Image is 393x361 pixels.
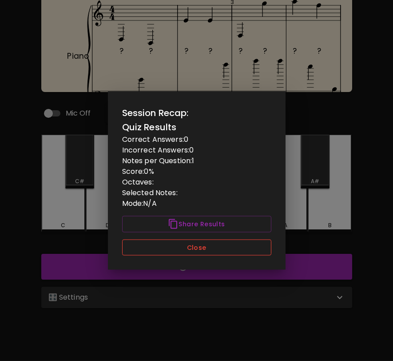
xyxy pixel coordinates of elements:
[122,198,271,209] p: Mode: N/A
[122,120,271,134] h6: Quiz Results
[122,134,271,145] p: Correct Answers: 0
[122,188,271,198] p: Selected Notes:
[122,239,271,256] button: Close
[122,145,271,156] p: Incorrect Answers: 0
[122,106,271,120] h2: Session Recap:
[122,166,271,177] p: Score: 0 %
[122,216,271,233] button: Share Results
[122,156,271,166] p: Notes per Question: 1
[122,177,271,188] p: Octaves:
